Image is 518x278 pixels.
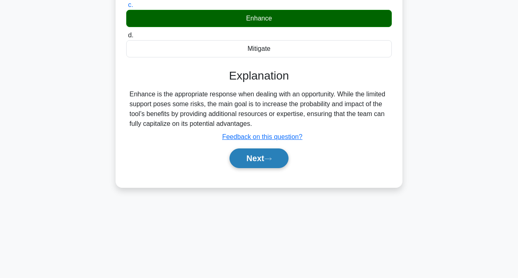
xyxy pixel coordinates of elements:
div: Mitigate [126,40,392,57]
span: d. [128,32,133,39]
div: Enhance [126,10,392,27]
div: Enhance is the appropriate response when dealing with an opportunity. While the limited support p... [129,89,388,129]
span: c. [128,1,133,8]
a: Feedback on this question? [222,133,302,140]
button: Next [229,148,288,168]
h3: Explanation [131,69,387,83]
